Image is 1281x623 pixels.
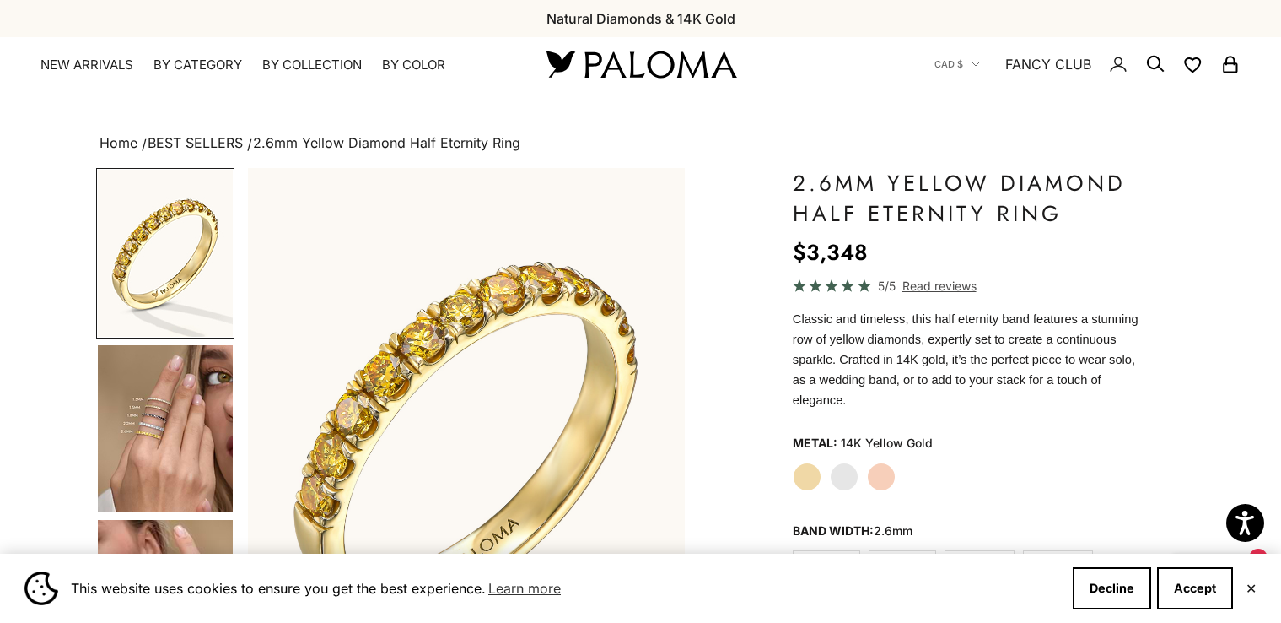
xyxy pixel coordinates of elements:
span: Classic and timeless, this half eternity band features a stunning row of yellow diamonds, expertl... [793,312,1138,407]
button: Close [1246,583,1257,593]
nav: Secondary navigation [934,37,1241,91]
a: Home [100,134,137,151]
img: #YellowGold #WhiteGold #RoseGold [98,345,233,512]
h1: 2.6mm Yellow Diamond Half Eternity Ring [793,168,1143,229]
variant-option-value: 2.6mm [874,523,912,538]
span: 5/5 [878,276,896,295]
button: CAD $ [934,57,980,72]
button: Decline [1073,567,1151,609]
p: Natural Diamonds & 14K Gold [546,8,735,30]
span: 2.6mm Yellow Diamond Half Eternity Ring [253,134,520,151]
a: 5/5 Read reviews [793,276,1143,295]
a: Learn more [486,576,563,601]
summary: By Category [153,57,242,73]
img: #YellowGold [98,170,233,337]
legend: Metal: [793,431,837,456]
summary: By Color [382,57,445,73]
button: Accept [1157,567,1233,609]
span: This website uses cookies to ensure you get the best experience. [71,576,1059,601]
button: Go to item 1 [96,168,234,339]
sale-price: $3,348 [793,236,868,269]
img: Cookie banner [24,572,58,605]
a: BEST SELLERS [148,134,243,151]
nav: Primary navigation [40,57,506,73]
span: Read reviews [902,276,977,295]
a: NEW ARRIVALS [40,57,133,73]
a: FANCY CLUB [1005,53,1091,75]
summary: By Collection [262,57,362,73]
variant-option-value: 14K Yellow Gold [841,431,933,456]
nav: breadcrumbs [96,132,1185,155]
legend: Band Width: [793,518,912,544]
button: Go to item 4 [96,344,234,514]
span: CAD $ [934,57,963,72]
